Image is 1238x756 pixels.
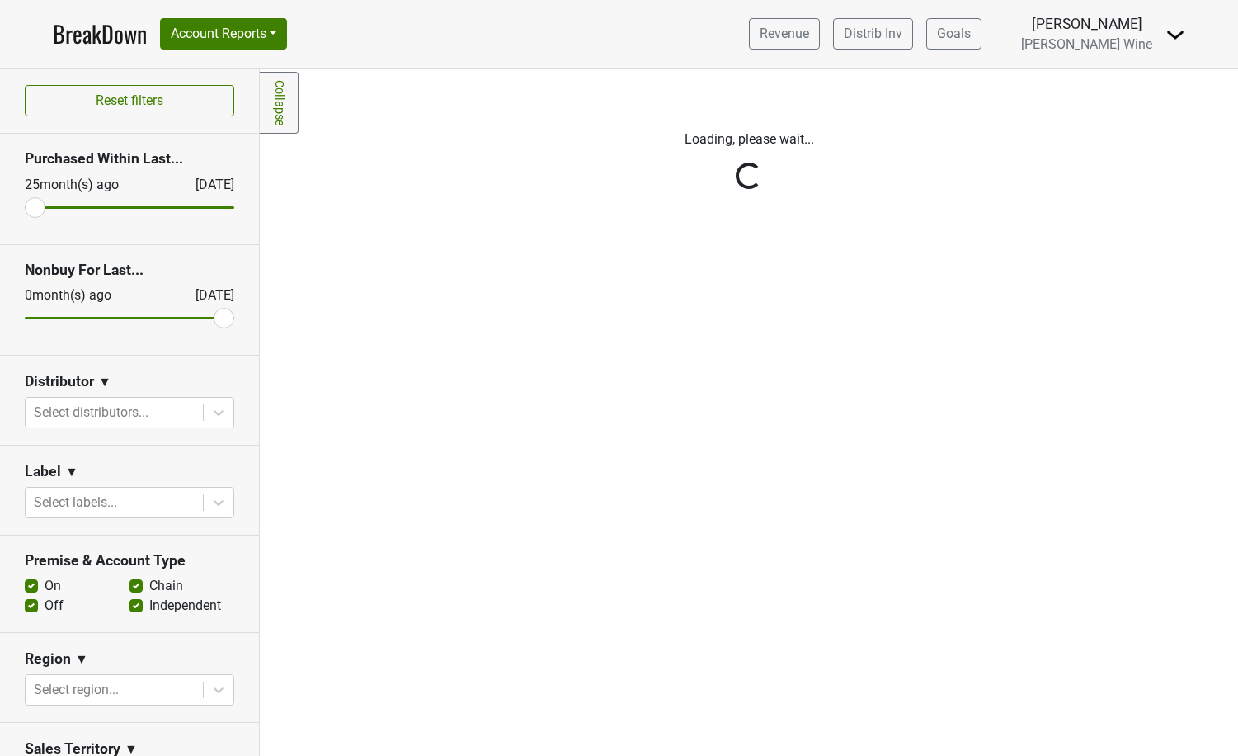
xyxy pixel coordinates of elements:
a: Distrib Inv [833,18,913,50]
a: BreakDown [53,17,147,51]
a: Collapse [260,72,299,134]
div: [PERSON_NAME] [1021,13,1152,35]
img: Dropdown Menu [1165,25,1185,45]
p: Loading, please wait... [291,130,1207,149]
span: [PERSON_NAME] Wine [1021,36,1152,52]
a: Goals [926,18,981,50]
a: Revenue [749,18,820,50]
button: Account Reports [160,18,287,50]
